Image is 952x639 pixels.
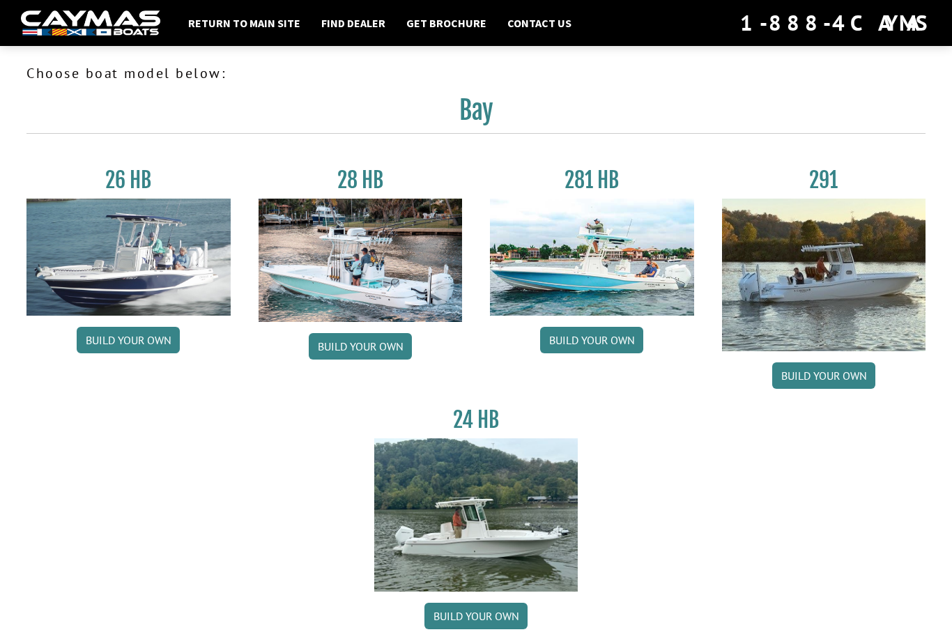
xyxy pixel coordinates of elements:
[374,407,578,433] h3: 24 HB
[490,167,694,193] h3: 281 HB
[21,10,160,36] img: white-logo-c9c8dbefe5ff5ceceb0f0178aa75bf4bb51f6bca0971e226c86eb53dfe498488.png
[26,167,231,193] h3: 26 HB
[26,199,231,316] img: 26_new_photo_resized.jpg
[722,167,926,193] h3: 291
[722,199,926,351] img: 291_Thumbnail.jpg
[259,167,463,193] h3: 28 HB
[181,14,307,32] a: Return to main site
[314,14,392,32] a: Find Dealer
[399,14,493,32] a: Get Brochure
[772,362,875,389] a: Build your own
[424,603,528,629] a: Build your own
[490,199,694,316] img: 28-hb-twin.jpg
[26,95,926,134] h2: Bay
[309,333,412,360] a: Build your own
[740,8,931,38] div: 1-888-4CAYMAS
[77,327,180,353] a: Build your own
[500,14,578,32] a: Contact Us
[26,63,926,84] p: Choose boat model below:
[374,438,578,591] img: 24_HB_thumbnail.jpg
[540,327,643,353] a: Build your own
[259,199,463,322] img: 28_hb_thumbnail_for_caymas_connect.jpg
